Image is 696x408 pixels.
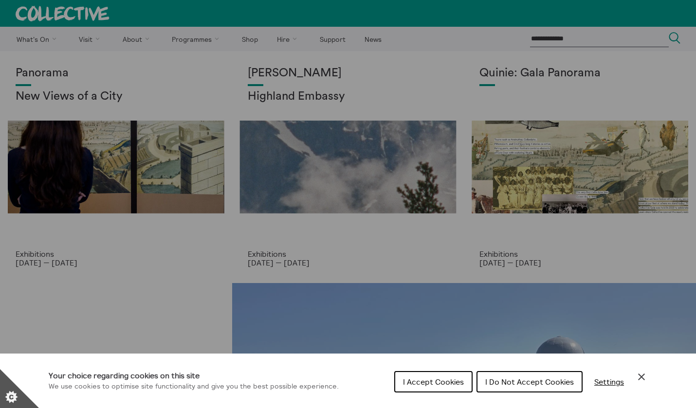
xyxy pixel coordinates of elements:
[594,377,624,387] span: Settings
[49,381,339,392] p: We use cookies to optimise site functionality and give you the best possible experience.
[49,370,339,381] h1: Your choice regarding cookies on this site
[476,371,583,392] button: I Do Not Accept Cookies
[403,377,464,387] span: I Accept Cookies
[636,371,647,383] button: Close Cookie Control
[485,377,574,387] span: I Do Not Accept Cookies
[586,372,632,391] button: Settings
[394,371,473,392] button: I Accept Cookies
